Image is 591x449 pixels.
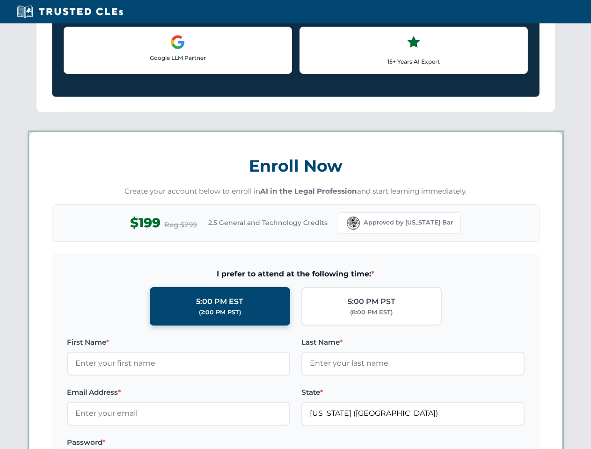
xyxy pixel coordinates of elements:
span: I prefer to attend at the following time: [67,268,525,280]
img: Google [170,35,185,50]
input: Enter your last name [301,352,525,375]
div: (2:00 PM PST) [199,308,241,317]
label: Email Address [67,387,290,398]
label: State [301,387,525,398]
label: First Name [67,337,290,348]
p: 15+ Years AI Expert [307,57,520,66]
div: 5:00 PM PST [348,296,395,308]
div: (8:00 PM EST) [350,308,393,317]
p: Google LLM Partner [72,53,284,62]
label: Password [67,437,290,448]
h3: Enroll Now [52,151,540,181]
input: Enter your first name [67,352,290,375]
label: Last Name [301,337,525,348]
span: Approved by [US_STATE] Bar [364,218,453,227]
img: Florida Bar [347,217,360,230]
span: 2.5 General and Technology Credits [208,217,328,228]
p: Create your account below to enroll in and start learning immediately. [52,186,540,197]
div: 5:00 PM EST [196,296,243,308]
strong: AI in the Legal Profession [260,187,357,196]
img: Trusted CLEs [14,5,126,19]
span: $199 [130,212,161,233]
input: Enter your email [67,402,290,425]
span: Reg $299 [164,219,197,231]
input: Florida (FL) [301,402,525,425]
